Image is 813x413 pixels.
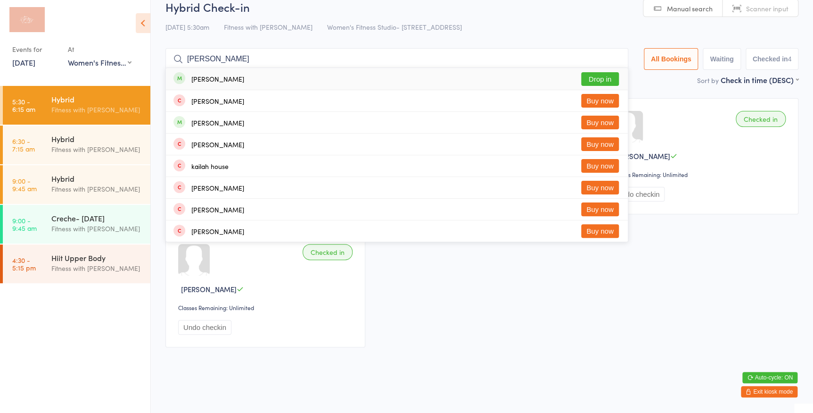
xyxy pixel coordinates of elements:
div: [PERSON_NAME] [191,206,244,213]
button: Exit kiosk mode [741,386,797,397]
div: Hiit Upper Body [51,253,142,263]
button: Undo checkin [611,187,665,202]
span: Manual search [667,4,713,13]
time: 9:00 - 9:45 am [12,177,37,192]
div: Fitness with [PERSON_NAME] [51,263,142,274]
button: Buy now [581,181,619,194]
div: Women's Fitness Studio- [STREET_ADDRESS] [68,57,131,67]
div: Events for [12,42,58,57]
img: Fitness with Zoe [9,7,45,32]
div: [PERSON_NAME] [191,141,244,148]
button: Auto-cycle: ON [742,372,797,383]
span: Fitness with [PERSON_NAME] [224,22,312,32]
div: Fitness with [PERSON_NAME] [51,184,142,194]
div: Hybrid [51,134,142,144]
div: kailah house [191,162,229,170]
time: 5:30 - 6:15 am [12,98,35,113]
div: Hybrid [51,173,142,184]
button: All Bookings [644,48,698,70]
a: [DATE] [12,57,35,67]
span: Scanner input [746,4,788,13]
div: Check in time (DESC) [721,75,798,85]
button: Checked in4 [746,48,799,70]
span: [PERSON_NAME] [181,284,237,294]
span: Women's Fitness Studio- [STREET_ADDRESS] [327,22,462,32]
button: Buy now [581,137,619,151]
div: Checked in [736,111,786,127]
button: Undo checkin [178,320,231,335]
button: Buy now [581,116,619,129]
button: Buy now [581,94,619,108]
button: Buy now [581,159,619,173]
span: [DATE] 5:30am [165,22,209,32]
button: Waiting [703,48,740,70]
time: 9:00 - 9:45 am [12,217,37,232]
a: 5:30 -6:15 amHybridFitness with [PERSON_NAME] [3,86,150,125]
div: [PERSON_NAME] [191,75,244,83]
input: Search [165,48,628,70]
div: Classes Remaining: Unlimited [611,170,788,178]
div: At [68,42,131,57]
a: 9:00 -9:45 amHybridFitness with [PERSON_NAME] [3,165,150,204]
label: Sort by [697,76,719,85]
div: Checked in [303,244,353,260]
a: 4:30 -5:15 pmHiit Upper BodyFitness with [PERSON_NAME] [3,244,150,283]
div: Fitness with [PERSON_NAME] [51,223,142,234]
a: 9:00 -9:45 amCreche- [DATE]Fitness with [PERSON_NAME] [3,205,150,244]
div: Classes Remaining: Unlimited [178,303,355,312]
span: [PERSON_NAME] [614,151,670,161]
div: [PERSON_NAME] [191,228,244,235]
button: Buy now [581,224,619,238]
div: 4 [788,55,791,63]
button: Drop in [581,72,619,86]
div: Fitness with [PERSON_NAME] [51,144,142,155]
time: 6:30 - 7:15 am [12,137,35,152]
div: Creche- [DATE] [51,213,142,223]
time: 4:30 - 5:15 pm [12,256,36,271]
a: 6:30 -7:15 amHybridFitness with [PERSON_NAME] [3,126,150,164]
div: [PERSON_NAME] [191,184,244,192]
button: Buy now [581,202,619,216]
div: Fitness with [PERSON_NAME] [51,104,142,115]
div: [PERSON_NAME] [191,119,244,126]
div: [PERSON_NAME] [191,97,244,105]
div: Hybrid [51,94,142,104]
